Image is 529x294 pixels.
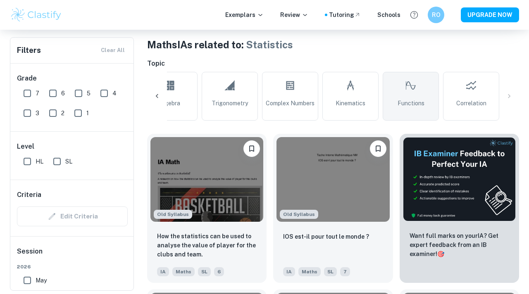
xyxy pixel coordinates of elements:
[266,99,315,108] span: Complex Numbers
[17,45,41,56] h6: Filters
[329,10,361,19] a: Tutoring
[370,140,386,157] button: Bookmark
[400,134,519,283] a: ThumbnailWant full marks on yourIA? Get expert feedback from an IB examiner!
[17,73,128,83] h6: Grade
[461,7,519,22] button: UPGRADE NOW
[172,267,195,276] span: Maths
[246,39,293,50] span: Statistics
[298,267,321,276] span: Maths
[273,134,393,283] a: Although this IA is written for the old math syllabus (last exam in November 2020), the current I...
[280,10,308,19] p: Review
[212,99,248,108] span: Trigonometry
[17,190,41,200] h6: Criteria
[157,267,169,276] span: IA
[61,89,65,98] span: 6
[324,267,337,276] span: SL
[280,210,318,219] div: Although this IA is written for the old math syllabus (last exam in November 2020), the current I...
[154,210,192,219] div: Although this IA is written for the old math syllabus (last exam in November 2020), the current I...
[377,10,400,19] a: Schools
[150,137,263,222] img: Maths IA example thumbnail: How the statistics can be used to analys
[65,157,72,166] span: SL
[147,37,519,52] h1: Maths IAs related to:
[87,89,91,98] span: 5
[280,210,318,219] span: Old Syllabus
[431,10,441,19] h6: RO
[428,7,444,23] button: RO
[410,231,509,258] p: Want full marks on your IA ? Get expert feedback from an IB examiner!
[36,157,43,166] span: HL
[225,10,264,19] p: Exemplars
[403,137,516,221] img: Thumbnail
[61,109,64,118] span: 2
[154,210,192,219] span: Old Syllabus
[336,99,365,108] span: Kinematics
[17,206,128,226] div: Criteria filters are unavailable when searching by topic
[112,89,117,98] span: 4
[36,109,39,118] span: 3
[243,140,260,157] button: Bookmark
[198,267,211,276] span: SL
[276,137,389,222] img: Maths IA example thumbnail: IOS est-il pour tout le monde ?
[147,59,519,69] h6: Topic
[456,99,486,108] span: Correlation
[340,267,350,276] span: 7
[36,89,39,98] span: 7
[283,232,369,241] p: IOS est-il pour tout le monde ?
[17,247,128,263] h6: Session
[407,8,421,22] button: Help and Feedback
[17,142,128,152] h6: Level
[17,263,128,270] span: 2026
[86,109,89,118] span: 1
[36,276,47,285] span: May
[437,251,444,257] span: 🎯
[10,7,62,23] img: Clastify logo
[283,267,295,276] span: IA
[157,232,257,259] p: How the statistics can be used to analyse the value of player for the clubs and team.
[214,267,224,276] span: 6
[398,99,424,108] span: Functions
[159,99,180,108] span: Algebra
[147,134,267,283] a: Although this IA is written for the old math syllabus (last exam in November 2020), the current I...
